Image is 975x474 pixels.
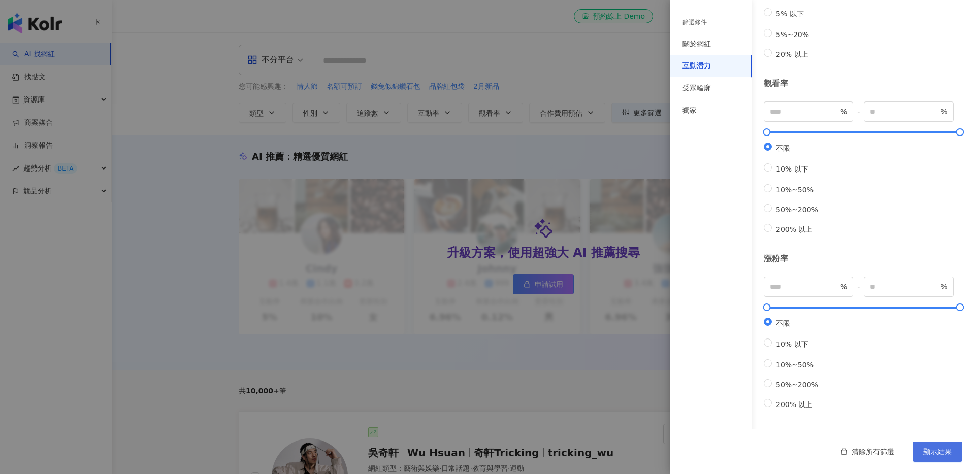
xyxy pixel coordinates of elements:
[853,281,864,292] span: -
[772,144,794,152] span: 不限
[830,442,904,462] button: 清除所有篩選
[852,448,894,456] span: 清除所有篩選
[772,206,822,214] span: 50%~200%
[682,83,711,93] div: 受眾輪廓
[772,361,818,369] span: 10%~50%
[772,225,817,233] span: 200% 以上
[840,448,848,455] span: delete
[840,281,847,292] span: %
[940,106,947,117] span: %
[772,30,813,39] span: 5%~20%
[772,186,818,194] span: 10%~50%
[682,18,707,27] div: 篩選條件
[682,39,711,49] div: 關於網紅
[682,106,697,116] div: 獨家
[772,381,822,389] span: 50%~200%
[772,50,812,58] span: 20% 以上
[682,61,711,71] div: 互動潛力
[772,10,808,18] span: 5% 以下
[772,319,794,327] span: 不限
[923,448,952,456] span: 顯示結果
[940,281,947,292] span: %
[913,442,962,462] button: 顯示結果
[772,400,817,409] span: 200% 以上
[840,106,847,117] span: %
[853,106,864,117] span: -
[764,253,963,264] div: 漲粉率
[772,165,812,173] span: 10% 以下
[772,340,812,348] span: 10% 以下
[764,78,963,89] div: 觀看率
